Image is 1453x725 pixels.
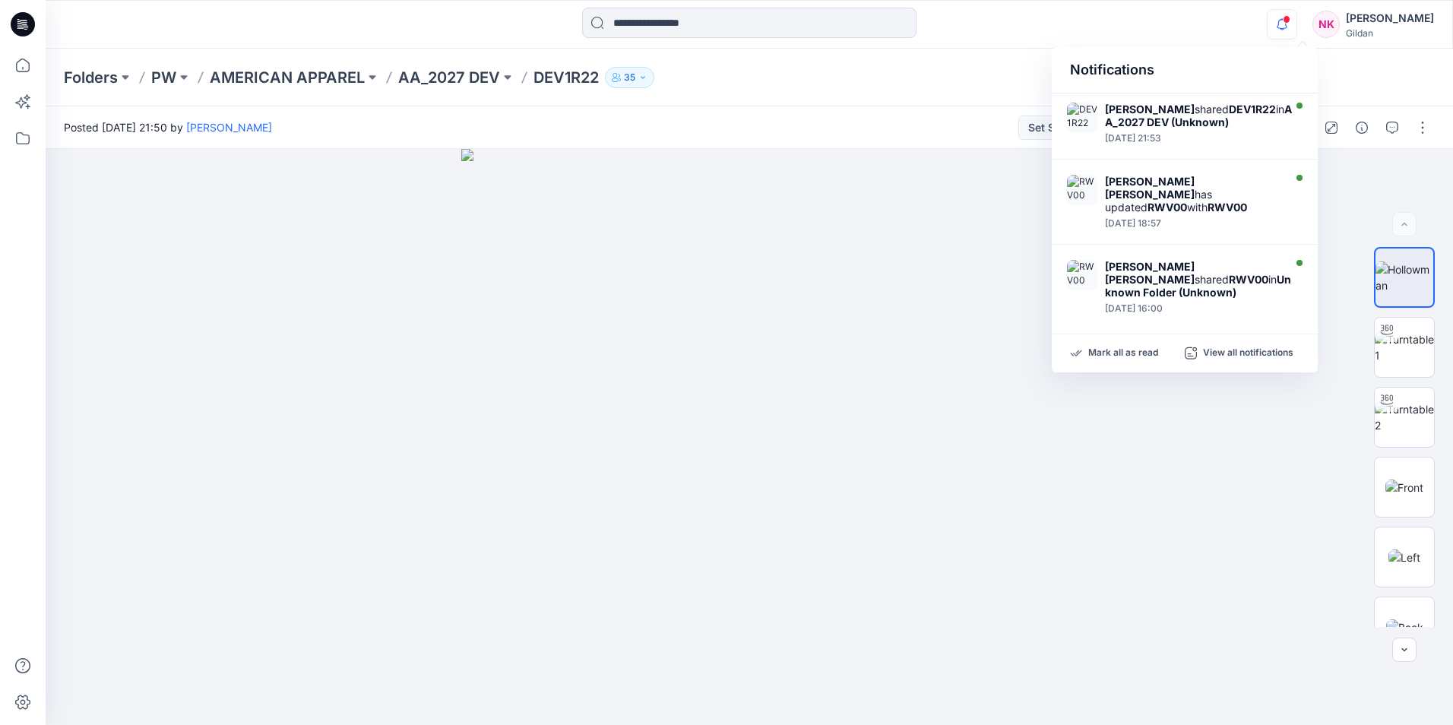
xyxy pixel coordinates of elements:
[64,119,272,135] span: Posted [DATE] 21:50 by
[1105,103,1292,128] strong: AA_2027 DEV (Unknown)
[1067,175,1097,205] img: RWV00
[151,67,176,88] a: PW
[1105,133,1293,144] div: Tuesday, August 26, 2025 21:53
[1350,116,1374,140] button: Details
[1148,201,1187,214] strong: RWV00
[1312,11,1340,38] div: NK
[533,67,599,88] p: DEV1R22
[1067,260,1097,290] img: RWV00
[186,121,272,134] a: [PERSON_NAME]
[1346,9,1434,27] div: [PERSON_NAME]
[1105,303,1293,314] div: Wednesday, August 06, 2025 16:00
[624,69,635,86] p: 35
[210,67,365,88] a: AMERICAN APPAREL
[398,67,500,88] a: AA_2027 DEV
[64,67,118,88] a: Folders
[1346,27,1434,39] div: Gildan
[1105,260,1195,286] strong: [PERSON_NAME] [PERSON_NAME]
[1088,347,1158,360] p: Mark all as read
[1105,273,1291,299] strong: Unknown Folder (Unknown)
[1229,103,1276,116] strong: DEV1R22
[1375,401,1434,433] img: Turntable 2
[1105,103,1195,116] strong: [PERSON_NAME]
[1385,480,1423,495] img: Front
[1105,218,1280,229] div: Friday, August 08, 2025 18:57
[1203,347,1293,360] p: View all notifications
[1067,103,1097,133] img: DEV1R22
[461,149,1037,725] img: eyJhbGciOiJIUzI1NiIsImtpZCI6IjAiLCJzbHQiOiJzZXMiLCJ0eXAiOiJKV1QifQ.eyJkYXRhIjp7InR5cGUiOiJzdG9yYW...
[1105,103,1293,128] div: shared in
[1105,175,1195,201] strong: [PERSON_NAME] [PERSON_NAME]
[605,67,654,88] button: 35
[1386,619,1423,635] img: Back
[1208,201,1247,214] strong: RWV00
[1229,273,1268,286] strong: RWV00
[1105,260,1293,299] div: shared in
[1388,549,1420,565] img: Left
[1375,261,1433,293] img: Hollowman
[1375,331,1434,363] img: Turntable 1
[1052,47,1318,93] div: Notifications
[1105,175,1280,214] div: has updated with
